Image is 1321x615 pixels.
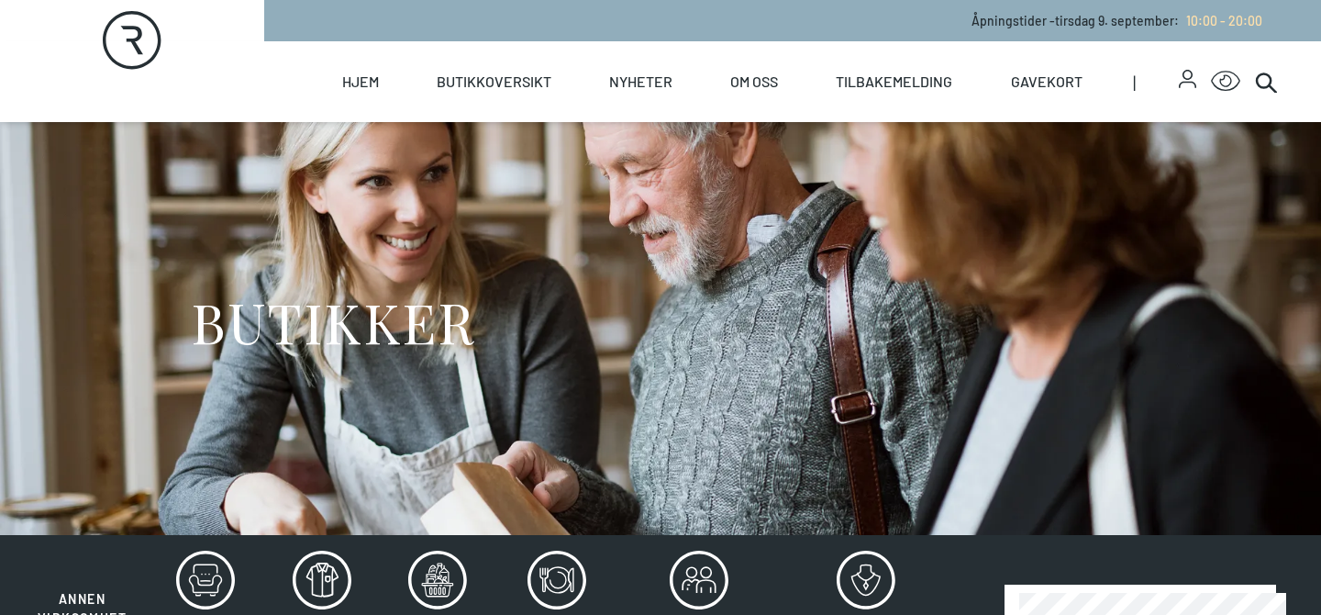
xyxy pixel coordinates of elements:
[342,41,379,122] a: Hjem
[191,287,474,356] h1: BUTIKKER
[730,41,778,122] a: Om oss
[1186,13,1262,28] span: 10:00 - 20:00
[437,41,551,122] a: Butikkoversikt
[1133,41,1179,122] span: |
[1011,41,1082,122] a: Gavekort
[971,11,1262,30] p: Åpningstider - tirsdag 9. september :
[1179,13,1262,28] a: 10:00 - 20:00
[1211,67,1240,96] button: Open Accessibility Menu
[836,41,952,122] a: Tilbakemelding
[609,41,672,122] a: Nyheter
